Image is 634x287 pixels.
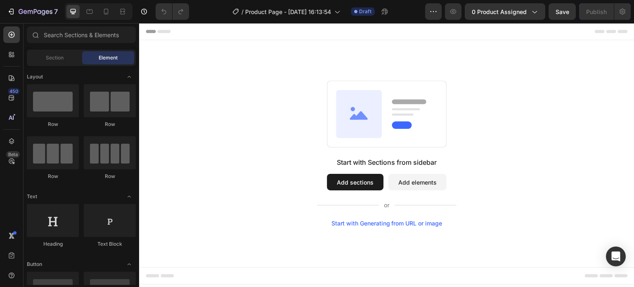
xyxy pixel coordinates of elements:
[46,54,64,62] span: Section
[139,23,634,287] iframe: Design area
[27,261,42,268] span: Button
[579,3,614,20] button: Publish
[198,134,298,144] div: Start with Sections from sidebar
[123,190,136,203] span: Toggle open
[84,173,136,180] div: Row
[606,247,626,266] div: Open Intercom Messenger
[27,73,43,81] span: Layout
[556,8,569,15] span: Save
[472,7,527,16] span: 0 product assigned
[8,88,20,95] div: 450
[27,121,79,128] div: Row
[3,3,62,20] button: 7
[27,26,136,43] input: Search Sections & Elements
[54,7,58,17] p: 7
[156,3,189,20] div: Undo/Redo
[27,173,79,180] div: Row
[123,258,136,271] span: Toggle open
[192,197,303,204] div: Start with Generating from URL or image
[549,3,576,20] button: Save
[123,70,136,83] span: Toggle open
[27,193,37,200] span: Text
[6,151,20,158] div: Beta
[586,7,607,16] div: Publish
[84,121,136,128] div: Row
[465,3,545,20] button: 0 product assigned
[99,54,118,62] span: Element
[27,240,79,248] div: Heading
[359,8,371,15] span: Draft
[245,7,331,16] span: Product Page - [DATE] 16:13:54
[188,151,244,167] button: Add sections
[241,7,244,16] span: /
[249,151,308,167] button: Add elements
[84,240,136,248] div: Text Block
